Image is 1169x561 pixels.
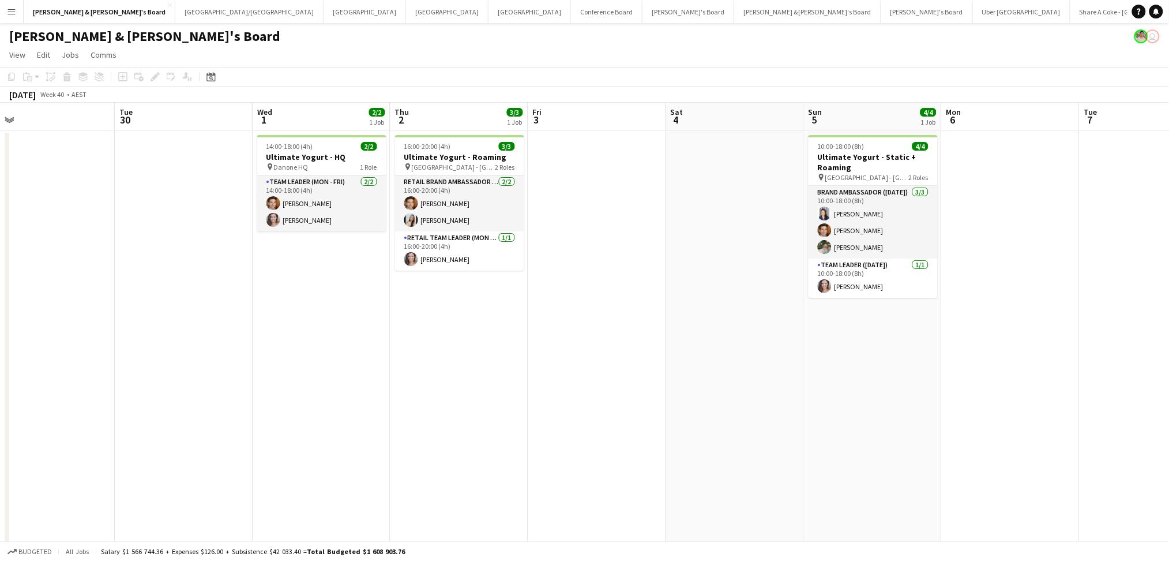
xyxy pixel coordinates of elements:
[175,1,324,23] button: [GEOGRAPHIC_DATA]/[GEOGRAPHIC_DATA]
[101,547,405,556] div: Salary $1 566 744.36 + Expenses $126.00 + Subsistence $42 033.40 =
[63,547,91,556] span: All jobs
[571,1,642,23] button: Conference Board
[734,1,881,23] button: [PERSON_NAME] & [PERSON_NAME]'s Board
[324,1,406,23] button: [GEOGRAPHIC_DATA]
[24,1,175,23] button: [PERSON_NAME] & [PERSON_NAME]'s Board
[18,548,52,556] span: Budgeted
[1134,29,1148,43] app-user-avatar: Arrence Torres
[881,1,973,23] button: [PERSON_NAME]'s Board
[973,1,1070,23] button: Uber [GEOGRAPHIC_DATA]
[1146,29,1160,43] app-user-avatar: James Millard
[406,1,488,23] button: [GEOGRAPHIC_DATA]
[6,545,54,558] button: Budgeted
[642,1,734,23] button: [PERSON_NAME]'s Board
[488,1,571,23] button: [GEOGRAPHIC_DATA]
[307,547,405,556] span: Total Budgeted $1 608 903.76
